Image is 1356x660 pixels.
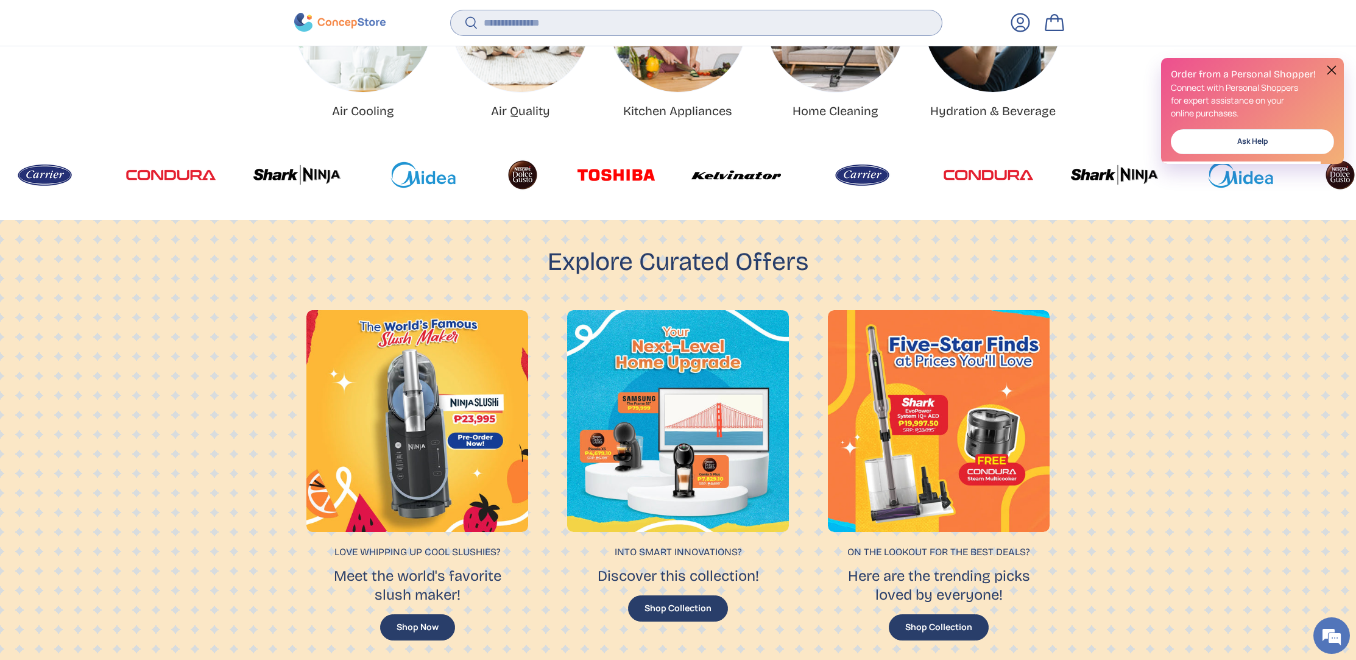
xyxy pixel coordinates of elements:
p: Here are the trending picks loved by everyone! [832,567,1046,605]
p: Into smart innovations? [571,545,785,559]
a: Air Quality [491,104,550,118]
a: Home Cleaning [793,104,878,118]
h2: Order from a Personal Shopper! [1171,68,1334,81]
h2: Explore Curated Offers [548,246,808,279]
p: Discover this collection! [571,567,785,586]
button: Shop Collection [628,595,728,622]
a: Into smart innovations?Discover this collection! Shop Collection [555,298,801,656]
p: Meet the world's favorite slush maker! [310,567,524,605]
img: ConcepStore [294,13,386,32]
a: On the lookout for the best deals?Here are the trending picks loved by everyone! Shop Collection [816,298,1062,656]
a: Air Cooling [332,104,394,118]
button: Shop Now [380,614,455,640]
a: Kitchen Appliances [623,104,732,118]
a: Love whipping up cool slushies?Meet the world's favorite slush maker! Shop Now [294,298,540,656]
a: Ask Help [1171,129,1334,154]
button: Shop Collection [889,614,989,640]
p: Connect with Personal Shoppers for expert assistance on your online purchases. [1171,81,1334,119]
p: Love whipping up cool slushies? [310,545,524,559]
p: On the lookout for the best deals? [832,545,1046,559]
a: Hydration & Beverage [930,104,1056,118]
